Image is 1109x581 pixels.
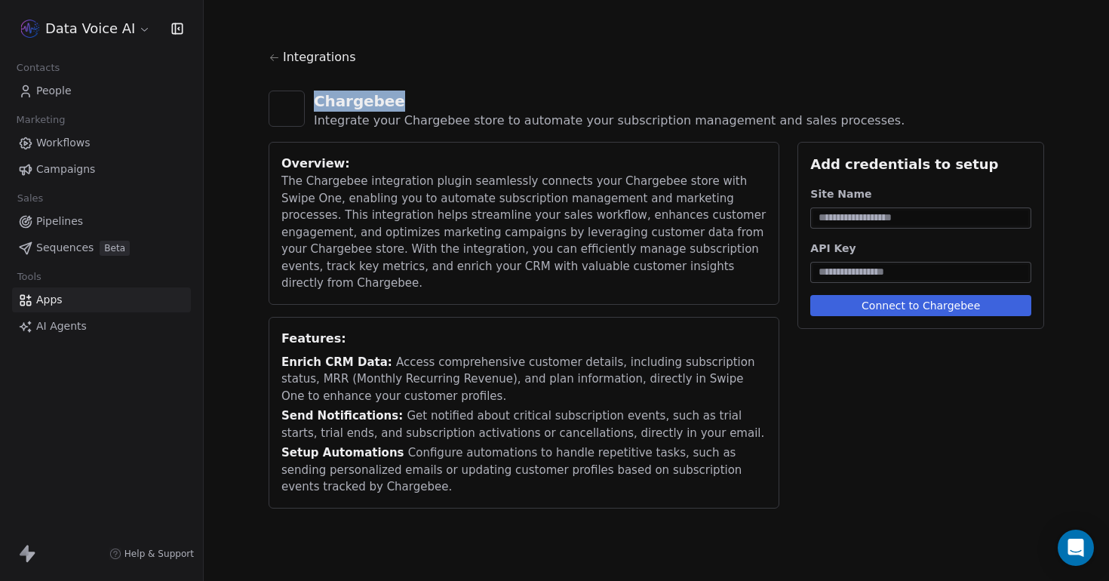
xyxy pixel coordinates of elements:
div: Integrate your Chargebee store to automate your subscription management and sales processes. [314,112,905,130]
span: Enrich CRM Data: [281,355,396,369]
span: Apps [36,292,63,308]
span: Marketing [10,109,72,131]
span: AI Agents [36,318,87,334]
span: Data Voice AI [45,19,135,38]
div: Site Name [810,186,1031,201]
a: Workflows [12,131,191,155]
img: chargebee.svg [276,98,297,119]
span: Sales [11,187,50,210]
div: Access comprehensive customer details, including subscription status, MRR (Monthly Recurring Reve... [281,354,766,405]
span: Campaigns [36,161,95,177]
span: Contacts [10,57,66,79]
div: Chargebee [314,91,905,112]
span: Send Notifications: [281,409,407,423]
span: Workflows [36,135,91,151]
div: Features: [281,330,766,348]
button: Data Voice AI [18,16,154,41]
a: Campaigns [12,157,191,182]
span: Help & Support [124,548,194,560]
div: Open Intercom Messenger [1058,530,1094,566]
span: Beta [100,241,130,256]
span: People [36,83,72,99]
span: Tools [11,266,48,288]
span: Integrations [283,48,356,66]
span: Setup Automations [281,446,408,460]
div: Get notified about critical subscription events, such as trial starts, trial ends, and subscripti... [281,407,766,441]
a: People [12,78,191,103]
div: API Key [810,241,1031,256]
a: Apps [12,287,191,312]
a: SequencesBeta [12,235,191,260]
a: Pipelines [12,209,191,234]
a: AI Agents [12,314,191,339]
div: Overview: [281,155,766,173]
div: The Chargebee integration plugin seamlessly connects your Chargebee store with Swipe One, enablin... [281,173,766,292]
button: Connect to Chargebee [810,295,1031,316]
span: Sequences [36,240,94,256]
div: Add credentials to setup [810,155,1031,174]
img: 66ab4aae-17ae-441a-b851-cd300b3af65b.png [21,20,39,38]
a: Help & Support [109,548,194,560]
a: Integrations [269,48,1044,78]
div: Configure automations to handle repetitive tasks, such as sending personalized emails or updating... [281,444,766,496]
span: Pipelines [36,214,83,229]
